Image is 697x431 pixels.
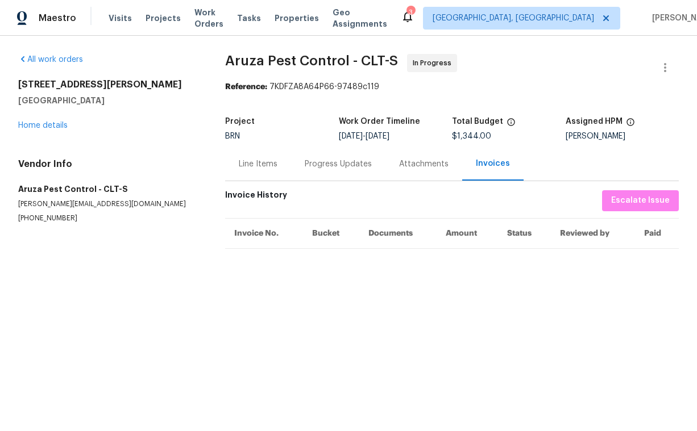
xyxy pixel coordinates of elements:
[366,132,389,140] span: [DATE]
[225,218,303,248] th: Invoice No.
[239,158,277,170] div: Line Items
[225,81,679,93] div: 7KDFZA8A64P66-97489c119
[551,218,635,248] th: Reviewed by
[225,54,398,68] span: Aruza Pest Control - CLT-S
[413,57,456,69] span: In Progress
[339,132,363,140] span: [DATE]
[303,218,359,248] th: Bucket
[109,12,132,24] span: Visits
[18,79,198,90] h2: [STREET_ADDRESS][PERSON_NAME]
[146,12,181,24] span: Projects
[452,118,503,125] h5: Total Budget
[339,132,389,140] span: -
[18,199,198,209] p: [PERSON_NAME][EMAIL_ADDRESS][DOMAIN_NAME]
[18,158,198,170] h4: Vendor Info
[406,7,414,18] div: 3
[566,118,623,125] h5: Assigned HPM
[476,158,510,169] div: Invoices
[452,132,491,140] span: $1,344.00
[359,218,437,248] th: Documents
[194,7,223,30] span: Work Orders
[635,218,679,248] th: Paid
[39,12,76,24] span: Maestro
[611,194,670,208] span: Escalate Issue
[225,83,267,91] b: Reference:
[566,132,679,140] div: [PERSON_NAME]
[18,122,68,129] a: Home details
[602,190,679,211] button: Escalate Issue
[507,118,516,132] span: The total cost of line items that have been proposed by Opendoor. This sum includes line items th...
[18,183,198,195] h5: Aruza Pest Control - CLT-S
[339,118,420,125] h5: Work Order Timeline
[225,118,255,125] h5: Project
[437,218,498,248] th: Amount
[399,158,449,170] div: Attachments
[225,132,240,140] span: BRN
[18,214,198,223] p: [PHONE_NUMBER]
[305,158,372,170] div: Progress Updates
[433,12,594,24] span: [GEOGRAPHIC_DATA], [GEOGRAPHIC_DATA]
[18,95,198,106] h5: [GEOGRAPHIC_DATA]
[225,190,287,206] h6: Invoice History
[626,118,635,132] span: The hpm assigned to this work order.
[18,56,83,64] a: All work orders
[237,14,261,22] span: Tasks
[498,218,551,248] th: Status
[333,7,387,30] span: Geo Assignments
[275,12,319,24] span: Properties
